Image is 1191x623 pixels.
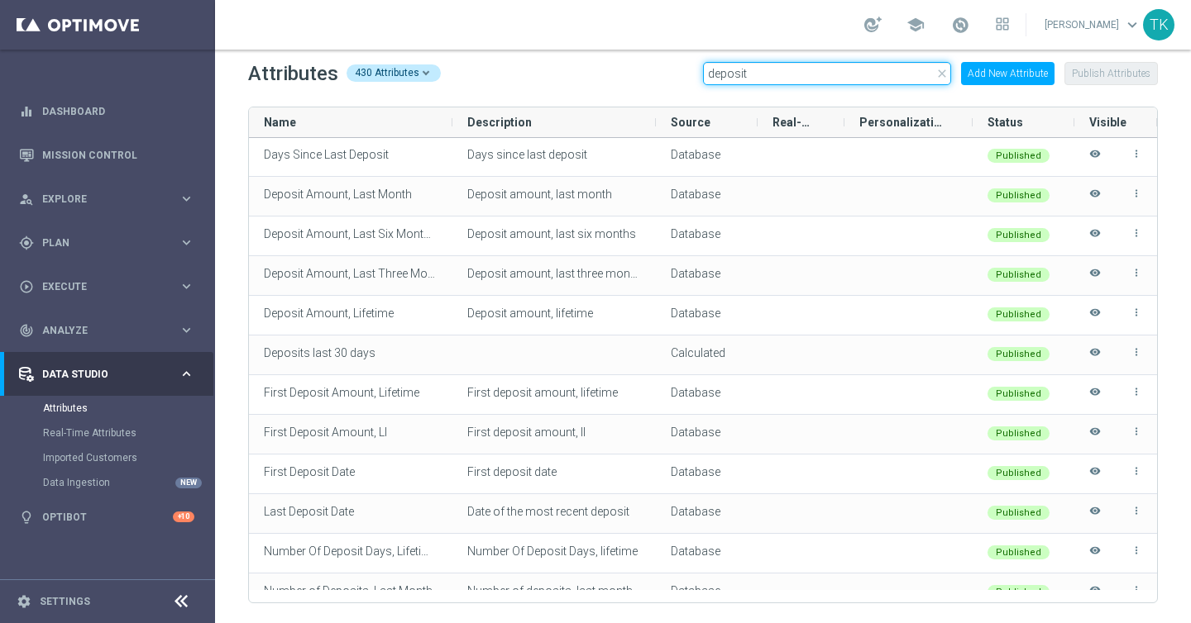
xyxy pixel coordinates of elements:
[19,279,34,294] i: play_circle_outline
[1089,267,1101,294] i: Hide attribute
[1131,426,1142,437] i: more_vert
[179,366,194,382] i: keyboard_arrow_right
[671,584,720,597] span: Database
[671,336,743,369] div: Type
[264,584,433,597] span: Number of Deposits, Last Month
[671,116,710,129] span: Source
[671,188,720,201] span: Database
[467,188,612,201] span: Deposit amount, last month
[1089,465,1101,492] i: Hide attribute
[1089,307,1101,334] i: Hide attribute
[671,465,720,478] span: Database
[19,323,179,338] div: Analyze
[1089,584,1101,611] i: Hide attribute
[1131,465,1142,477] i: more_vert
[988,426,1050,440] div: Published
[42,282,179,292] span: Execute
[467,426,586,439] span: First deposit amount, ll
[671,545,720,558] span: Database
[19,279,179,294] div: Execute
[671,257,743,290] div: Type
[179,191,194,207] i: keyboard_arrow_right
[1131,584,1142,596] i: more_vert
[1143,9,1174,40] div: TK
[18,149,195,162] button: Mission Control
[671,267,720,280] span: Database
[18,193,195,206] div: person_search Explore keyboard_arrow_right
[1131,227,1142,239] i: more_vert
[17,594,31,609] i: settings
[1089,188,1101,215] i: Hide attribute
[19,235,179,250] div: Plan
[859,116,945,129] span: Personalization Tag
[264,545,438,558] span: Number Of Deposit Days, Lifetime
[1123,16,1141,34] span: keyboard_arrow_down
[42,326,179,335] span: Analyze
[671,138,743,171] div: Type
[671,574,743,607] div: Type
[19,323,34,338] i: track_changes
[1131,386,1142,397] i: more_vert
[347,64,441,82] div: 430 Attributes
[467,545,638,558] span: Number Of Deposit Days, lifetime
[18,324,195,337] button: track_changes Analyze keyboard_arrow_right
[671,505,720,518] span: Database
[19,510,34,525] i: lightbulb
[18,511,195,524] button: lightbulb Optibot +10
[671,426,720,439] span: Database
[18,105,195,118] button: equalizer Dashboard
[467,116,532,129] span: Description
[467,465,557,478] span: First deposit date
[43,476,172,489] a: Data Ingestion
[179,235,194,250] i: keyboard_arrow_right
[43,470,213,495] div: Data Ingestion
[906,16,925,34] span: school
[1131,545,1142,556] i: more_vert
[988,585,1050,599] div: Published
[264,386,419,399] span: First Deposit Amount, Lifetime
[988,228,1050,242] div: Published
[43,421,213,445] div: Real-Time Attributes
[1089,505,1101,532] i: Hide attribute
[43,402,172,415] a: Attributes
[18,236,195,250] button: gps_fixed Plan keyboard_arrow_right
[42,89,194,133] a: Dashboard
[175,478,202,488] div: NEW
[42,194,179,204] span: Explore
[988,307,1050,321] div: Published
[671,227,720,240] span: Database
[671,178,743,211] div: Type
[988,545,1050,559] div: Published
[961,62,1055,85] button: Add New Attribute
[1131,346,1142,358] i: more_vert
[18,368,195,381] div: Data Studio keyboard_arrow_right
[671,217,743,250] div: Type
[19,495,194,539] div: Optibot
[264,188,412,201] span: Deposit Amount, Last Month
[264,426,387,439] span: First Deposit Amount, Ll
[1089,386,1101,413] i: Hide attribute
[43,451,172,464] a: Imported Customers
[1131,505,1142,516] i: more_vert
[264,307,394,320] span: Deposit Amount, Lifetime
[935,67,949,80] i: close
[1089,545,1101,572] i: Hide attribute
[42,238,179,248] span: Plan
[1089,148,1101,175] i: Hide attribute
[671,386,720,399] span: Database
[19,192,179,207] div: Explore
[248,60,338,87] h2: Attributes
[988,506,1050,520] div: Published
[671,455,743,488] div: Type
[42,133,194,177] a: Mission Control
[43,445,213,470] div: Imported Customers
[18,280,195,293] div: play_circle_outline Execute keyboard_arrow_right
[467,386,618,399] span: First deposit amount, lifetime
[19,133,194,177] div: Mission Control
[988,268,1050,282] div: Published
